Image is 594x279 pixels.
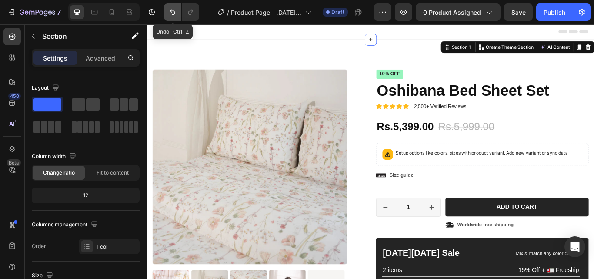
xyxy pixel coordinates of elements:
button: Save [504,3,533,21]
span: / [227,8,229,17]
p: Mix & match any color or size [392,264,504,271]
p: Worldwide free shipping [362,231,428,238]
div: Column width [32,151,78,162]
button: increment [322,203,343,224]
span: Product Page - [DATE] 01:45:13 [231,8,302,17]
span: sync data [467,147,491,153]
div: Layout [32,82,61,94]
div: 1 col [97,243,137,251]
div: Rs.5,399.00 [267,111,336,128]
button: AI Content [457,21,495,32]
iframe: Design area [147,24,594,279]
button: Add to cart [348,203,515,224]
div: 12 [33,189,138,202]
p: Size guide [283,173,311,180]
p: Create Theme Section [395,23,451,30]
div: Add to cart [408,209,456,218]
div: Columns management [32,219,100,231]
pre: 10% off [267,53,299,64]
button: Publish [536,3,573,21]
p: 7 [57,7,61,17]
p: Section [42,31,113,41]
div: Rs.5,999.00 [339,111,407,128]
button: 0 product assigned [416,3,501,21]
p: Advanced [86,54,115,63]
div: 450 [8,93,21,100]
span: Save [511,9,526,16]
input: quantity [289,203,322,224]
div: Publish [544,8,565,17]
div: Order [32,242,46,250]
span: or [459,147,491,153]
span: Fit to content [97,169,129,177]
h1: Oshibana Bed Sheet Set [267,65,515,90]
span: Change ratio [43,169,75,177]
span: Draft [331,8,344,16]
p: [DATE][DATE] Sale [275,261,387,274]
button: 7 [3,3,65,21]
span: Add new variant [419,147,459,153]
div: Beta [7,159,21,166]
p: Settings [43,54,67,63]
div: Section 1 [354,23,379,30]
p: 2,500+ Verified Reviews! [312,92,374,100]
button: decrement [268,203,289,224]
span: 0 product assigned [423,8,481,17]
div: Open Intercom Messenger [564,236,585,257]
p: Setup options like colors, sizes with product variant. [290,146,491,155]
div: Undo/Redo [164,3,199,21]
